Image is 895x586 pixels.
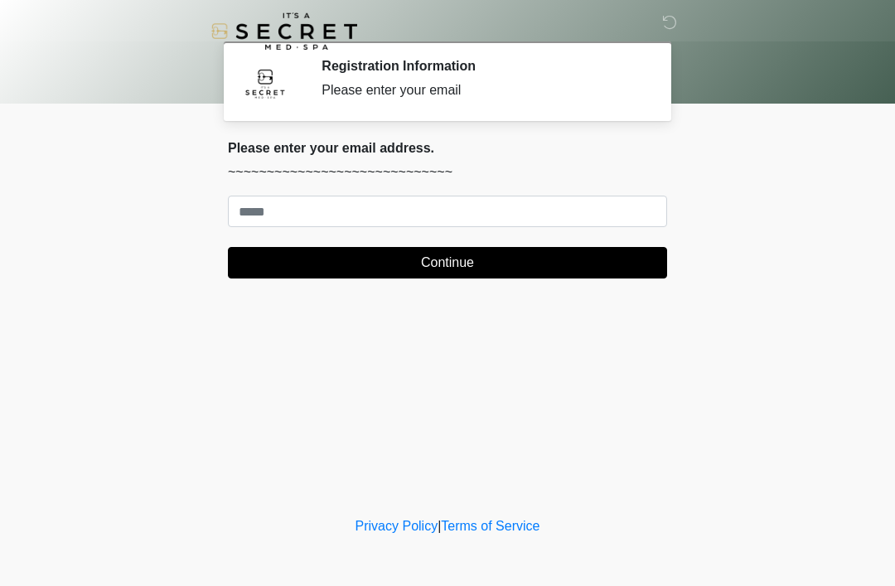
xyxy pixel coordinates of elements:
[322,80,642,100] div: Please enter your email
[240,58,290,108] img: Agent Avatar
[211,12,357,50] img: It's A Secret Med Spa Logo
[356,519,438,533] a: Privacy Policy
[438,519,441,533] a: |
[322,58,642,74] h2: Registration Information
[441,519,539,533] a: Terms of Service
[228,247,667,278] button: Continue
[228,140,667,156] h2: Please enter your email address.
[228,162,667,182] p: ~~~~~~~~~~~~~~~~~~~~~~~~~~~~~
